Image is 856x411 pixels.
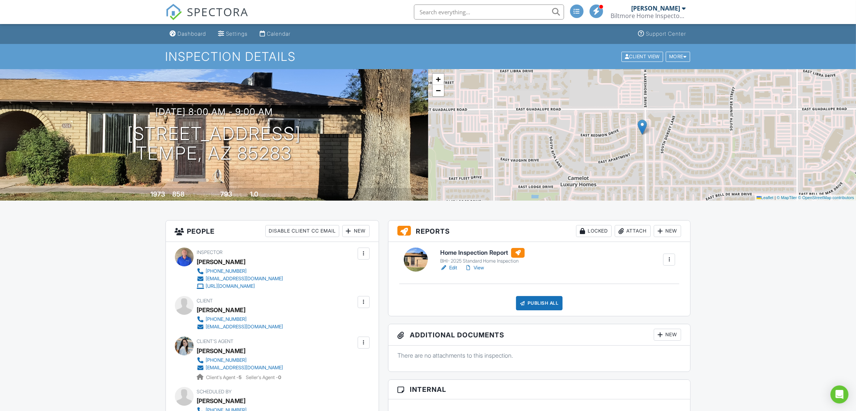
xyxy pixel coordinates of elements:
a: [EMAIL_ADDRESS][DOMAIN_NAME] [197,323,283,331]
span: Client's Agent - [206,375,243,380]
div: [EMAIL_ADDRESS][DOMAIN_NAME] [206,365,283,371]
div: [PHONE_NUMBER] [206,268,247,274]
div: BHI- 2025 Standard Home Inspection [440,258,525,264]
div: [PERSON_NAME] [197,304,246,316]
a: Client View [621,53,665,59]
a: Support Center [635,27,689,41]
div: Disable Client CC Email [265,225,339,237]
img: The Best Home Inspection Software - Spectora [165,4,182,20]
a: [PHONE_NUMBER] [197,357,283,364]
div: 858 [172,190,185,198]
span: bathrooms [259,192,281,198]
div: Open Intercom Messenger [830,385,848,403]
span: Client [197,298,213,304]
a: [PHONE_NUMBER] [197,267,283,275]
span: Inspector [197,249,223,255]
a: SPECTORA [165,10,249,26]
span: | [775,195,776,200]
a: Home Inspection Report BHI- 2025 Standard Home Inspection [440,248,525,264]
span: − [436,86,441,95]
a: © OpenStreetMap contributors [798,195,854,200]
div: New [342,225,370,237]
h3: Internal [388,380,691,399]
img: Marker [638,119,647,135]
div: [PERSON_NAME] [197,256,246,267]
div: New [654,225,681,237]
div: Calendar [267,30,291,37]
strong: 0 [278,375,281,380]
div: [PERSON_NAME] [197,395,246,406]
a: Zoom out [433,85,444,96]
h3: People [166,221,379,242]
h3: Additional Documents [388,324,691,346]
span: Built [141,192,149,198]
a: [EMAIL_ADDRESS][DOMAIN_NAME] [197,364,283,372]
div: [EMAIL_ADDRESS][DOMAIN_NAME] [206,276,283,282]
span: Lot Size [203,192,219,198]
div: 1973 [150,190,165,198]
a: View [465,264,484,272]
a: [URL][DOMAIN_NAME] [197,283,283,290]
div: Attach [615,225,651,237]
div: [PHONE_NUMBER] [206,316,247,322]
h1: [STREET_ADDRESS] Tempe, AZ 85283 [127,124,301,164]
div: Biltmore Home Inspectors, LLC [611,12,686,20]
a: Zoom in [433,74,444,85]
div: Settings [226,30,248,37]
div: Locked [576,225,612,237]
span: Scheduled By [197,389,232,394]
a: © MapTiler [777,195,797,200]
h6: Home Inspection Report [440,248,525,258]
strong: 5 [239,375,242,380]
h3: [DATE] 8:00 am - 9:00 am [155,107,273,117]
a: [PHONE_NUMBER] [197,316,283,323]
span: + [436,74,441,84]
input: Search everything... [414,5,564,20]
h3: Reports [388,221,691,242]
span: SPECTORA [187,4,249,20]
p: There are no attachments to this inspection. [397,351,681,360]
span: Client's Agent [197,338,234,344]
div: Client View [621,51,663,62]
a: Leaflet [757,195,773,200]
div: 1.0 [250,190,258,198]
span: Seller's Agent - [246,375,281,380]
div: 793 [220,190,232,198]
div: [PERSON_NAME] [632,5,680,12]
div: Publish All [516,296,563,310]
div: Dashboard [178,30,206,37]
div: More [666,51,690,62]
a: Settings [215,27,251,41]
a: Dashboard [167,27,209,41]
div: Support Center [646,30,686,37]
a: [EMAIL_ADDRESS][DOMAIN_NAME] [197,275,283,283]
div: New [654,329,681,341]
div: [URL][DOMAIN_NAME] [206,283,255,289]
span: sq.ft. [233,192,243,198]
h1: Inspection Details [165,50,691,63]
div: [PERSON_NAME] [197,345,246,357]
div: [PHONE_NUMBER] [206,357,247,363]
span: sq. ft. [186,192,196,198]
a: Edit [440,264,457,272]
div: [EMAIL_ADDRESS][DOMAIN_NAME] [206,324,283,330]
a: Calendar [257,27,294,41]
